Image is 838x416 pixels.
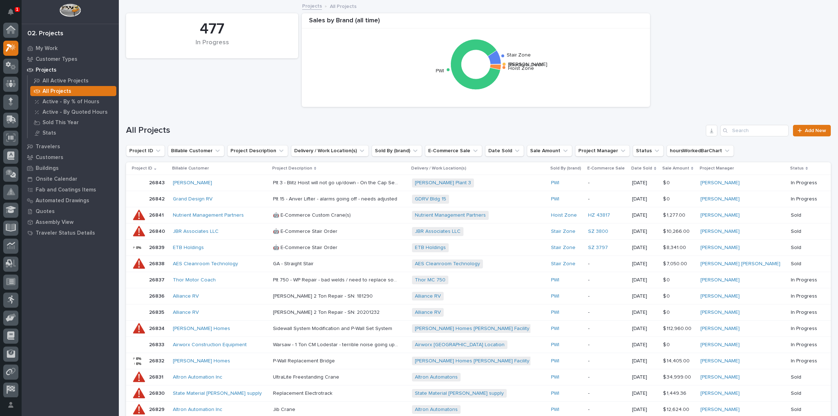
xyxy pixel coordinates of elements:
[588,180,626,186] p: -
[273,243,339,251] p: 🤖 E-Commerce Stair Order
[173,309,199,316] a: Alliance RV
[588,309,626,316] p: -
[42,130,56,136] p: Stats
[551,309,559,316] a: PWI
[791,180,819,186] p: In Progress
[302,1,322,10] a: Projects
[149,405,166,413] p: 26829
[588,261,626,267] p: -
[126,191,831,207] tr: 2684226842 Grand Design RV Plt 15 - Anver Lifter - alarms going off - needs adjustedPlt 15 - Anve...
[700,326,740,332] a: [PERSON_NAME]
[551,390,559,397] a: PWI
[22,152,119,163] a: Customers
[173,196,212,202] a: Grand Design RV
[415,407,458,413] a: Altron Automatons
[227,145,288,157] button: Project Description
[415,180,471,186] a: [PERSON_NAME] Plant 3
[173,245,204,251] a: ETB Holdings
[173,342,247,348] a: Airworx Construction Equipment
[632,358,657,364] p: [DATE]
[22,195,119,206] a: Automated Drawings
[575,145,630,157] button: Project Manager
[663,324,693,332] p: $ 112,960.00
[663,405,691,413] p: $ 12,624.00
[791,293,819,299] p: In Progress
[551,180,559,186] a: PWI
[632,212,657,218] p: [DATE]
[411,164,466,172] p: Delivery / Work Location(s)
[149,227,166,235] p: 26840
[36,144,60,150] p: Travelers
[663,276,671,283] p: $ 0
[791,309,819,316] p: In Progress
[36,230,95,236] p: Traveler Status Details
[632,277,657,283] p: [DATE]
[28,107,119,117] a: Active - By Quoted Hours
[42,119,79,126] p: Sold This Year
[273,357,336,364] p: P-Wall Replacement Bridge
[22,217,119,227] a: Assembly View
[720,125,789,136] div: Search
[149,389,166,397] p: 26830
[700,245,740,251] a: [PERSON_NAME]
[42,109,108,116] p: Active - By Quoted Hours
[36,208,55,215] p: Quotes
[173,326,230,332] a: [PERSON_NAME] Homes
[415,358,529,364] a: [PERSON_NAME] Homes [PERSON_NAME] Facility
[587,164,625,172] p: E-Commerce Sale
[173,261,238,267] a: AES Cleanroom Technology
[22,163,119,173] a: Buildings
[700,180,740,186] a: [PERSON_NAME]
[302,17,650,29] div: Sales by Brand (all time)
[663,373,693,380] p: $ 34,999.00
[663,308,671,316] p: $ 0
[126,240,831,256] tr: 2683926839 ETB Holdings 🤖 E-Commerce Stair Order🤖 E-Commerce Stair Order ETB Holdings Stair Zone ...
[273,211,352,218] p: 🤖 E-Commerce Custom Crane(s)
[126,353,831,369] tr: 2683226832 [PERSON_NAME] Homes P-Wall Replacement BridgeP-Wall Replacement Bridge [PERSON_NAME] H...
[173,407,222,413] a: Altron Automation Inc
[273,373,341,380] p: UltraLite Freestanding Crane
[663,259,689,267] p: $ 7,050.00
[633,145,664,157] button: Status
[415,342,505,348] a: Airworx [GEOGRAPHIC_DATA] Location
[508,66,534,71] text: Hoist Zone
[551,358,559,364] a: PWI
[36,176,77,182] p: Onsite Calendar
[663,178,671,186] p: $ 0
[273,292,374,299] p: [PERSON_NAME] 2 Ton Repair - SN: 181290
[273,324,394,332] p: Sidewall System Modification and P-Wall Set System
[631,164,652,172] p: Date Sold
[16,7,18,12] p: 1
[700,261,780,267] a: [PERSON_NAME] [PERSON_NAME]
[791,390,819,397] p: Sold
[632,342,657,348] p: [DATE]
[700,407,740,413] a: [PERSON_NAME]
[126,288,831,304] tr: 2683626836 Alliance RV [PERSON_NAME] 2 Ton Repair - SN: 181290[PERSON_NAME] 2 Ton Repair - SN: 18...
[700,277,740,283] a: [PERSON_NAME]
[22,64,119,75] a: Projects
[632,326,657,332] p: [DATE]
[791,374,819,380] p: Sold
[36,45,58,52] p: My Work
[273,178,400,186] p: Plt 3 - Blitz Hoist will not go up/down - On the Cap Set System with the Gate
[791,261,819,267] p: Sold
[126,207,831,223] tr: 2684126841 Nutrient Management Partners 🤖 E-Commerce Custom Crane(s)🤖 E-Commerce Custom Crane(s) ...
[791,196,819,202] p: In Progress
[663,292,671,299] p: $ 0
[126,321,831,337] tr: 2683426834 [PERSON_NAME] Homes Sidewall System Modification and P-Wall Set SystemSidewall System ...
[36,165,59,172] p: Buildings
[632,293,657,299] p: [DATE]
[551,277,559,283] a: PWI
[700,229,740,235] a: [PERSON_NAME]
[508,62,547,67] text: [PERSON_NAME]
[173,358,230,364] a: [PERSON_NAME] Homes
[507,53,531,58] text: Stair Zone
[588,229,608,235] a: SZ 3800
[415,229,461,235] a: JBR Associates LLC
[126,304,831,321] tr: 2683526835 Alliance RV [PERSON_NAME] 2 Ton Repair - SN: 20201232[PERSON_NAME] 2 Ton Repair - SN: ...
[173,374,222,380] a: Altron Automation Inc
[700,212,740,218] a: [PERSON_NAME]
[22,227,119,238] a: Traveler Status Details
[36,67,57,73] p: Projects
[415,212,486,218] a: Nutrient Management Partners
